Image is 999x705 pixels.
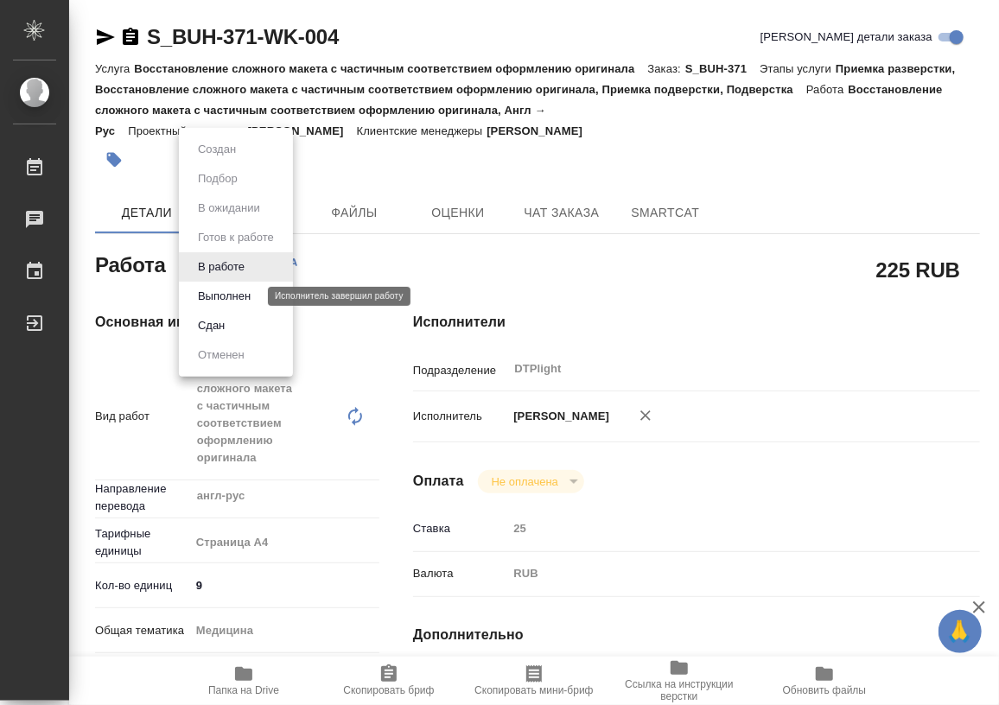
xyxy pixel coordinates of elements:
[193,346,250,365] button: Отменен
[193,169,243,188] button: Подбор
[193,199,265,218] button: В ожидании
[193,316,230,335] button: Сдан
[193,228,279,247] button: Готов к работе
[193,287,256,306] button: Выполнен
[193,257,250,276] button: В работе
[193,140,241,159] button: Создан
